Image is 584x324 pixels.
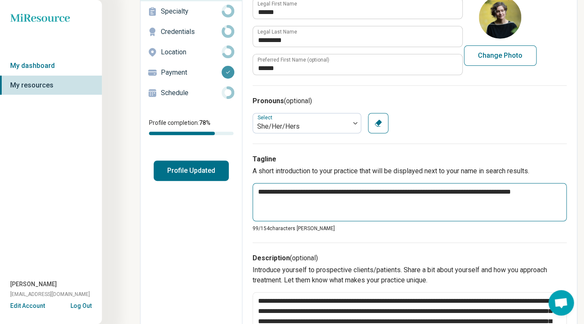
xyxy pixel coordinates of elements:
[253,253,567,263] h3: Description
[253,154,567,164] h3: Tagline
[154,161,229,181] button: Profile Updated
[258,57,329,62] label: Preferred First Name (optional)
[284,97,312,105] span: (optional)
[464,45,536,66] button: Change Photo
[253,166,567,176] p: A short introduction to your practice that will be displayed next to your name in search results.
[10,301,45,310] button: Edit Account
[258,29,297,34] label: Legal Last Name
[290,254,318,262] span: (optional)
[253,265,567,285] p: Introduce yourself to prospective clients/patients. Share a bit about yourself and how you approa...
[140,42,242,62] a: Location
[199,119,211,126] span: 78 %
[10,290,90,298] span: [EMAIL_ADDRESS][DOMAIN_NAME]
[140,22,242,42] a: Credentials
[70,301,92,308] button: Log Out
[161,6,222,17] p: Specialty
[548,290,574,316] a: Open chat
[257,121,345,132] div: She/Her/Hers
[140,113,242,140] div: Profile completion:
[258,1,297,6] label: Legal First Name
[10,280,57,289] span: [PERSON_NAME]
[140,83,242,103] a: Schedule
[149,132,233,135] div: Profile completion
[140,1,242,22] a: Specialty
[161,88,222,98] p: Schedule
[253,225,567,232] p: 99/ 154 characters [PERSON_NAME]
[161,68,222,78] p: Payment
[161,47,222,57] p: Location
[253,96,567,106] h3: Pronouns
[161,27,222,37] p: Credentials
[258,114,274,120] label: Select
[140,62,242,83] a: Payment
